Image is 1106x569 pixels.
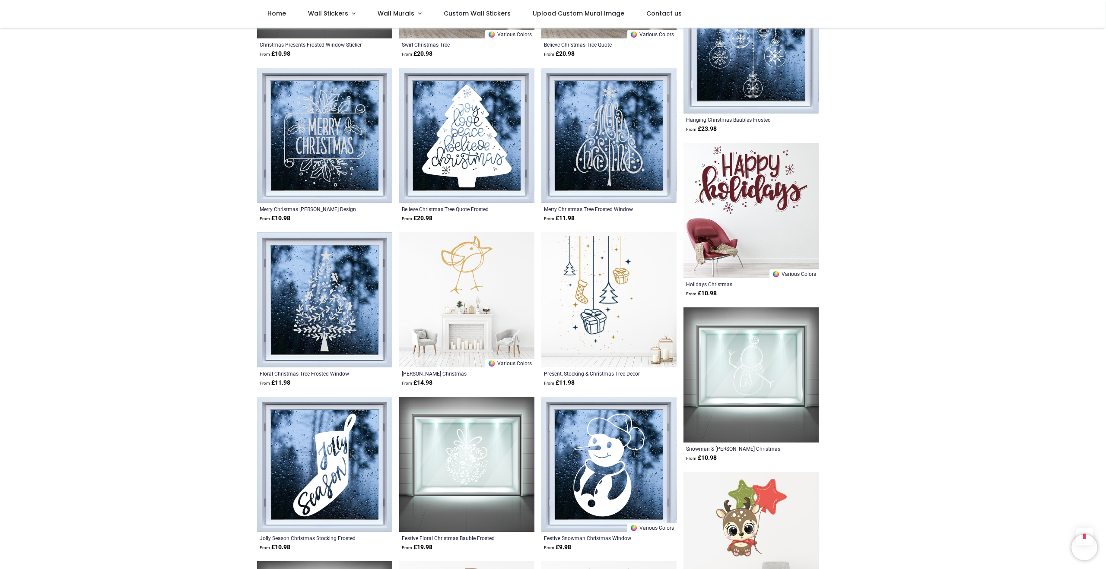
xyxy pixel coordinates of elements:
strong: £ 10.98 [686,454,717,462]
img: Floral Christmas Tree Frosted Window Sticker [257,232,392,367]
strong: £ 11.98 [544,214,575,223]
strong: £ 11.98 [260,379,290,387]
span: From [402,216,412,221]
span: Custom Wall Stickers [444,9,511,18]
span: Contact us [646,9,682,18]
span: Wall Stickers [308,9,348,18]
a: Swirl Christmas Tree [402,41,506,48]
img: Festive Floral Christmas Bauble Frosted Window Sticker [399,397,534,532]
a: Hanging Christmas Baubles Frosted Window Sticker [686,116,790,123]
a: Believe Christmas Tree Quote Frosted Window Sticker [402,205,506,212]
strong: £ 11.98 [544,379,575,387]
span: From [402,545,412,550]
a: Various Colors [627,523,677,532]
strong: £ 10.98 [686,289,717,298]
a: Various Colors [769,269,819,278]
strong: £ 23.98 [686,125,717,133]
img: Believe Christmas Tree Quote Frosted Window Sticker [399,68,534,203]
span: From [686,127,696,132]
img: Festive Snowman Christmas Window Sticker [541,397,677,532]
img: Winter Robin Christmas Wall Sticker [399,232,534,367]
img: Color Wheel [772,270,780,278]
img: Snowman & Robin Christmas Frosted Window Sticker [683,307,819,443]
strong: £ 20.98 [544,50,575,58]
img: Merry Christmas Tree Frosted Window Sticker [541,68,677,203]
a: Merry Christmas Tree Frosted Window Sticker [544,205,648,212]
a: Snowman & [PERSON_NAME] Christmas Frosted Window Sticker [686,445,790,452]
a: Festive Floral Christmas Bauble Frosted Window Sticker [402,534,506,541]
img: Merry Christmas Holly Design Frosted Window Sticker [257,68,392,203]
span: From [686,291,696,296]
a: Jolly Season Christmas Stocking Frosted Window Sticker [260,534,364,541]
strong: £ 19.98 [402,543,432,552]
a: Christmas Presents Frosted Window Sticker [260,41,364,48]
strong: £ 20.98 [402,214,432,223]
span: From [402,381,412,386]
strong: £ 10.98 [260,50,290,58]
span: Upload Custom Mural Image [533,9,624,18]
img: Jolly Season Christmas Stocking Frosted Window Sticker [257,397,392,532]
span: From [260,216,270,221]
a: Various Colors [485,30,534,38]
a: Floral Christmas Tree Frosted Window Sticker [260,370,364,377]
a: Believe Christmas Tree Quote [544,41,648,48]
span: From [260,381,270,386]
strong: £ 10.98 [260,543,290,552]
span: From [544,52,554,57]
span: Home [267,9,286,18]
strong: £ 9.98 [544,543,571,552]
a: Present, Stocking & Christmas Tree Decor [544,370,648,377]
span: From [544,545,554,550]
img: Color Wheel [488,360,496,367]
span: From [544,381,554,386]
strong: £ 20.98 [402,50,432,58]
img: Happy Holidays Christmas Decal Wall Sticker [683,143,819,278]
a: Holidays Christmas [686,281,790,288]
a: [PERSON_NAME] Christmas [402,370,506,377]
span: Wall Murals [378,9,414,18]
img: Color Wheel [488,31,496,38]
span: From [260,545,270,550]
strong: £ 14.98 [402,379,432,387]
a: Festive Snowman Christmas Window Sticker [544,534,648,541]
span: From [686,456,696,461]
a: Various Colors [627,30,677,38]
strong: £ 10.98 [260,214,290,223]
a: Various Colors [485,359,534,367]
a: Merry Christmas [PERSON_NAME] Design Frosted Window Sticker [260,205,364,212]
img: Color Wheel [630,31,638,38]
span: From [260,52,270,57]
img: Color Wheel [630,524,638,532]
img: Present, Stocking & Christmas Tree Decor Wall Sticker [541,232,677,367]
span: From [544,216,554,221]
iframe: Brevo live chat [1071,534,1097,560]
span: From [402,52,412,57]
